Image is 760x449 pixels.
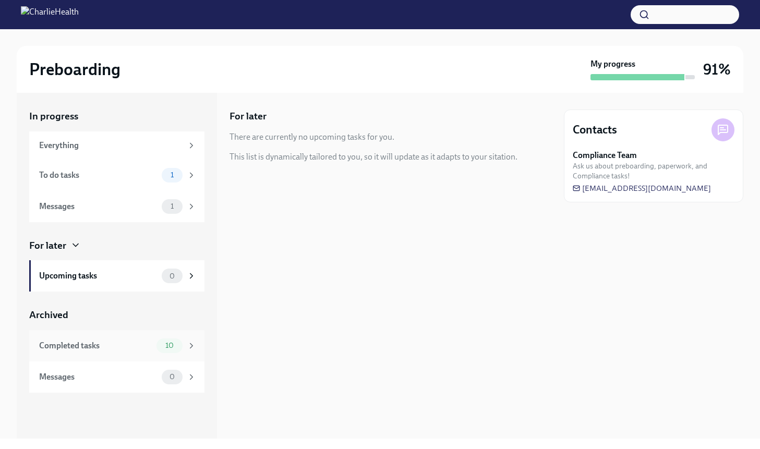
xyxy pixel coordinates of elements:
[39,140,183,151] div: Everything
[159,342,180,349] span: 10
[29,260,204,292] a: Upcoming tasks0
[29,191,204,222] a: Messages1
[230,151,517,163] div: This list is dynamically tailored to you, so it will update as it adapts to your sitation.
[590,58,635,70] strong: My progress
[29,330,204,361] a: Completed tasks10
[230,131,394,143] div: There are currently no upcoming tasks for you.
[573,122,617,138] h4: Contacts
[29,361,204,393] a: Messages0
[29,59,120,80] h2: Preboarding
[703,60,731,79] h3: 91%
[39,169,158,181] div: To do tasks
[573,150,637,161] strong: Compliance Team
[39,270,158,282] div: Upcoming tasks
[163,373,181,381] span: 0
[39,201,158,212] div: Messages
[29,160,204,191] a: To do tasks1
[230,110,267,123] h5: For later
[29,239,204,252] a: For later
[39,340,152,351] div: Completed tasks
[29,239,66,252] div: For later
[163,272,181,280] span: 0
[21,6,79,23] img: CharlieHealth
[164,171,180,179] span: 1
[29,308,204,322] a: Archived
[29,110,204,123] a: In progress
[573,161,734,181] span: Ask us about preboarding, paperwork, and Compliance tasks!
[29,131,204,160] a: Everything
[573,183,711,193] a: [EMAIL_ADDRESS][DOMAIN_NAME]
[39,371,158,383] div: Messages
[164,202,180,210] span: 1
